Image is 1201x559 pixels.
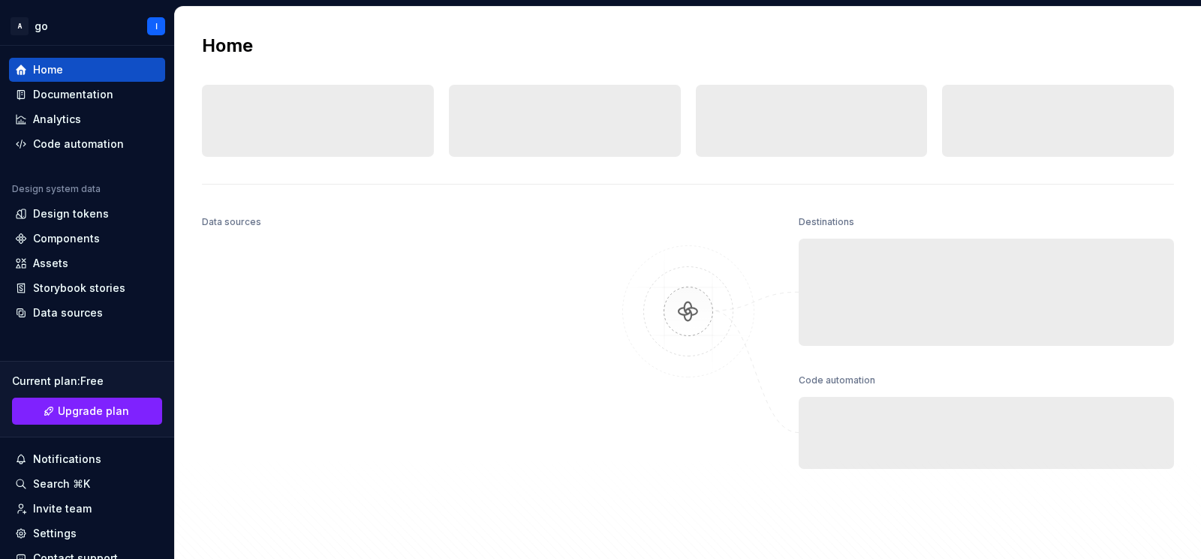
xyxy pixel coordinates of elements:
[33,112,81,127] div: Analytics
[9,276,165,300] a: Storybook stories
[9,521,165,545] a: Settings
[33,62,63,77] div: Home
[35,19,48,34] div: go
[33,206,109,221] div: Design tokens
[9,251,165,275] a: Assets
[33,526,77,541] div: Settings
[58,404,129,419] span: Upgrade plan
[12,374,162,389] div: Current plan : Free
[155,20,158,32] div: ا
[33,281,125,296] div: Storybook stories
[9,447,165,471] button: Notifications
[202,34,253,58] h2: Home
[9,132,165,156] a: Code automation
[9,58,165,82] a: Home
[33,137,124,152] div: Code automation
[12,398,162,425] a: Upgrade plan
[9,497,165,521] a: Invite team
[9,472,165,496] button: Search ⌘K
[9,227,165,251] a: Components
[33,476,90,491] div: Search ⌘K
[33,305,103,320] div: Data sources
[202,212,261,233] div: Data sources
[799,212,854,233] div: Destinations
[12,183,101,195] div: Design system data
[11,17,29,35] div: A
[33,87,113,102] div: Documentation
[799,370,875,391] div: Code automation
[9,301,165,325] a: Data sources
[33,501,92,516] div: Invite team
[33,256,68,271] div: Assets
[33,231,100,246] div: Components
[33,452,101,467] div: Notifications
[9,107,165,131] a: Analytics
[9,83,165,107] a: Documentation
[9,202,165,226] a: Design tokens
[3,10,171,42] button: Agoا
